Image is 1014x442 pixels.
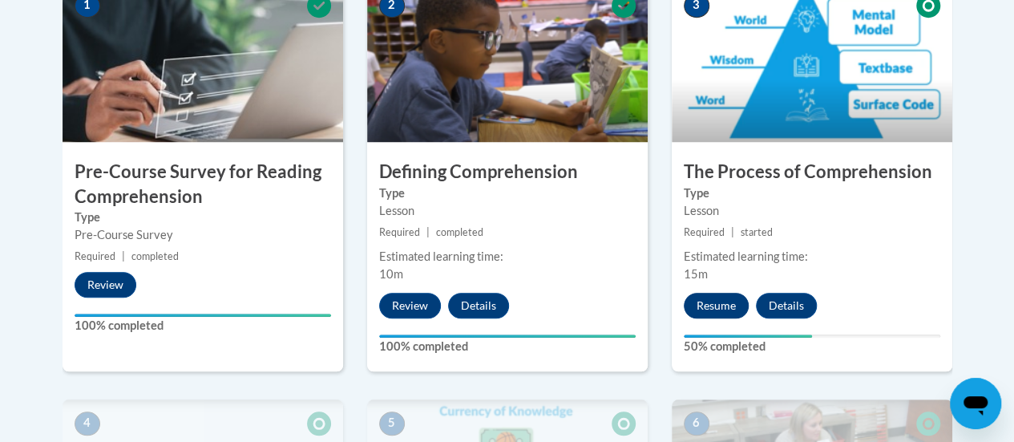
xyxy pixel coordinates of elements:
[684,338,940,355] label: 50% completed
[379,202,636,220] div: Lesson
[741,226,773,238] span: started
[75,209,331,226] label: Type
[426,226,430,238] span: |
[448,293,509,318] button: Details
[75,226,331,244] div: Pre-Course Survey
[684,335,812,338] div: Your progress
[731,226,734,238] span: |
[75,272,136,298] button: Review
[684,293,749,318] button: Resume
[950,378,1001,429] iframe: Button to launch messaging window
[367,160,648,185] h3: Defining Comprehension
[379,185,636,202] label: Type
[379,412,405,436] span: 5
[75,317,331,335] label: 100% completed
[672,160,952,185] h3: The Process of Comprehension
[436,226,483,238] span: completed
[63,160,343,209] h3: Pre-Course Survey for Reading Comprehension
[75,412,100,436] span: 4
[684,248,940,266] div: Estimated learning time:
[684,185,940,202] label: Type
[379,226,420,238] span: Required
[131,250,179,262] span: completed
[379,248,636,266] div: Estimated learning time:
[122,250,125,262] span: |
[75,250,115,262] span: Required
[684,412,709,436] span: 6
[756,293,817,318] button: Details
[379,293,441,318] button: Review
[379,338,636,355] label: 100% completed
[379,267,403,281] span: 10m
[75,314,331,317] div: Your progress
[684,202,940,220] div: Lesson
[379,335,636,338] div: Your progress
[684,226,725,238] span: Required
[684,267,708,281] span: 15m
